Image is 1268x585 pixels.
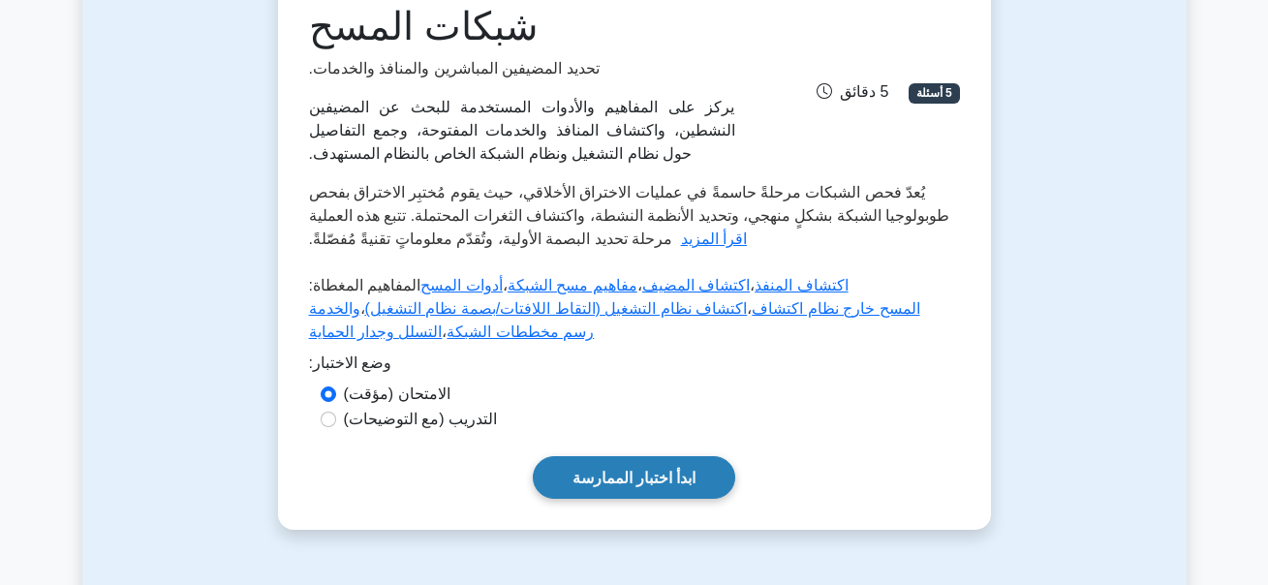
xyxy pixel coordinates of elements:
[365,300,748,317] a: اكتشاف نظام التشغيل (التقاط اللافتات/بصمة نظام التشغيل)
[309,99,735,162] font: يركز على المفاهيم والأدوات المستخدمة للبحث عن المضيفين النشطين، واكتشاف المنافذ والخدمات المفتوحة...
[681,228,747,251] button: اقرأ المزيد
[344,411,498,427] font: التدريب (مع التوضيحات)
[309,5,539,47] font: شبكات المسح
[503,277,508,293] font: ،
[533,456,736,498] a: ابدأ اختبار الممارسة
[447,323,594,340] a: رسم مخططات الشبكة
[681,231,747,247] font: اقرأ المزيد
[508,277,637,293] a: مفاهيم مسح الشبكة
[916,86,952,100] font: 5 أسئلة
[344,385,450,402] font: الامتحان (مؤقت)
[420,277,502,293] a: أدوات المسح
[309,60,600,77] font: تحديد المضيفين المباشرين والمنافذ والخدمات.
[750,277,755,293] font: ،
[637,277,642,293] font: ،
[309,184,950,247] font: يُعدّ فحص الشبكات مرحلةً حاسمةً في عمليات الاختراق الأخلاقي، حيث يقوم مُختبِر الاختراق بفحص طوبول...
[442,323,447,340] font: ،
[572,470,696,486] font: ابدأ اختبار الممارسة
[309,354,392,371] font: وضع الاختبار:
[840,83,888,100] font: 5 دقائق
[642,277,750,293] a: اكتشاف المضيف
[747,300,752,317] font: ،
[360,300,365,317] font: ،
[309,277,421,293] font: المفاهيم المغطاة:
